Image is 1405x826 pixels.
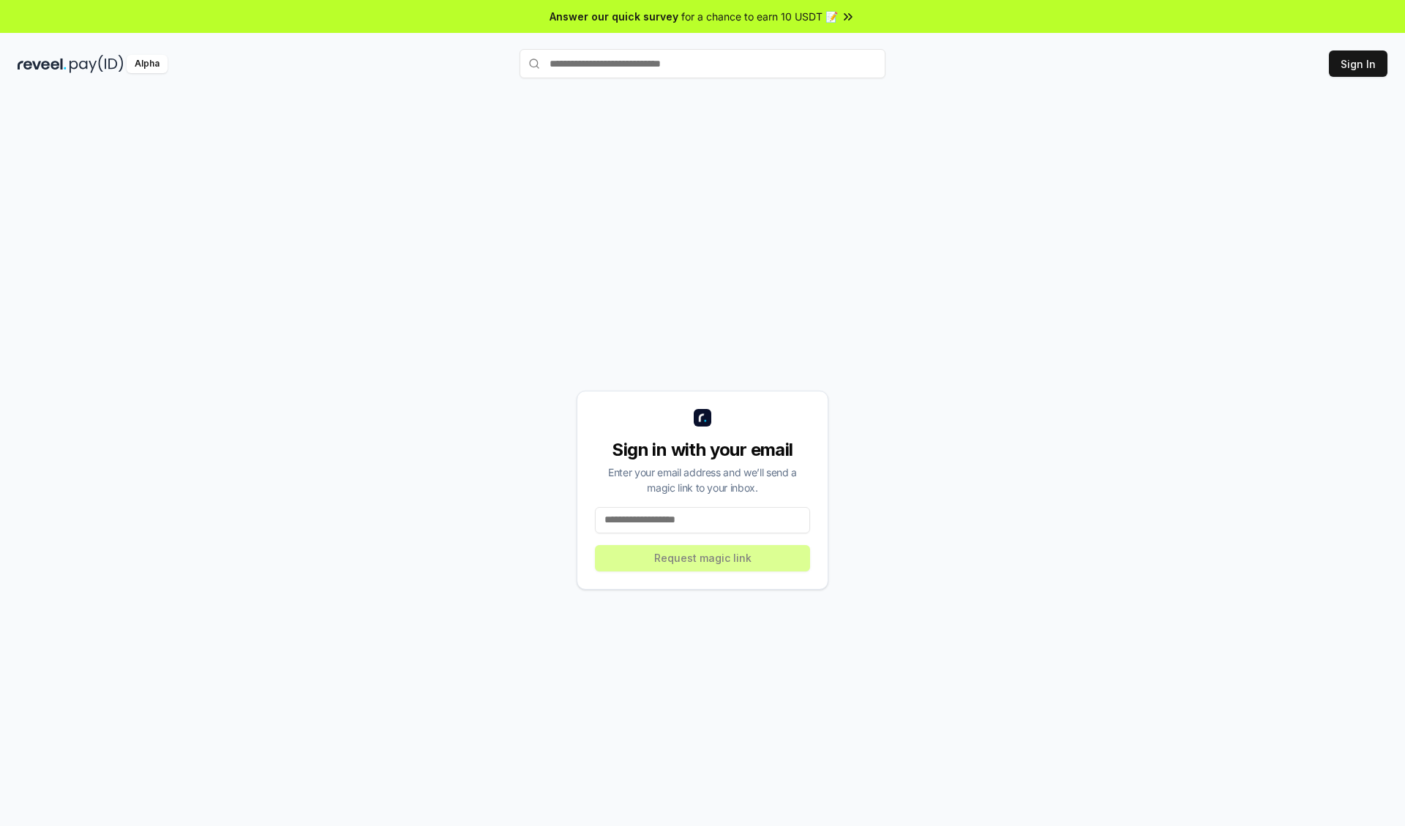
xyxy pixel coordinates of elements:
span: for a chance to earn 10 USDT 📝 [681,9,838,24]
img: logo_small [694,409,711,427]
img: pay_id [70,55,124,73]
div: Alpha [127,55,168,73]
div: Sign in with your email [595,438,810,462]
div: Enter your email address and we’ll send a magic link to your inbox. [595,465,810,495]
img: reveel_dark [18,55,67,73]
span: Answer our quick survey [550,9,678,24]
button: Sign In [1329,50,1387,77]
